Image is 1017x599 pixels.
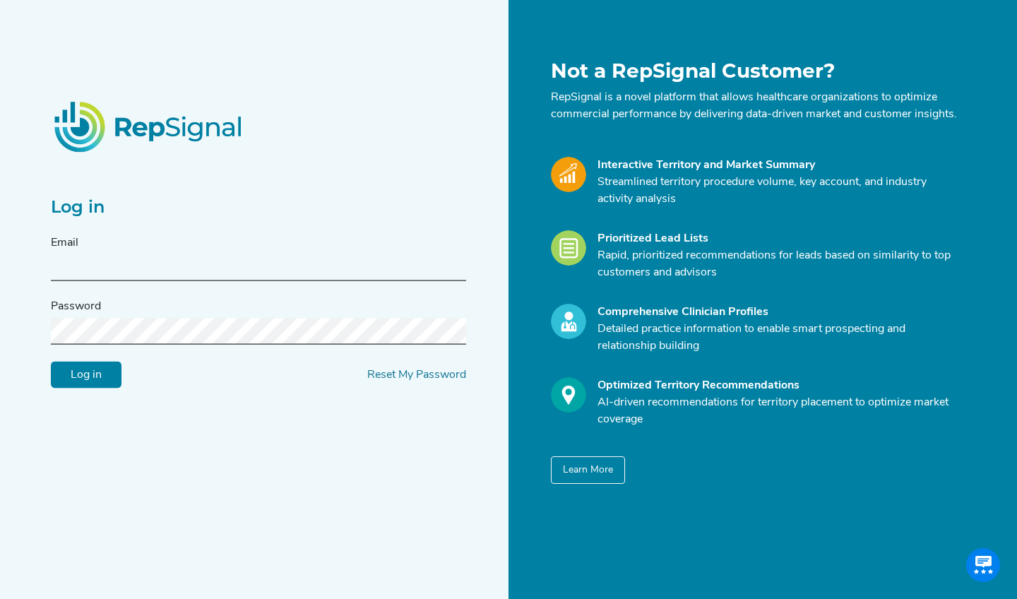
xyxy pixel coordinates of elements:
input: Log in [51,362,121,389]
div: Comprehensive Clinician Profiles [597,304,958,321]
h1: Not a RepSignal Customer? [551,59,958,83]
p: Streamlined territory procedure volume, key account, and industry activity analysis [597,174,958,208]
img: Optimize_Icon.261f85db.svg [551,377,586,413]
label: Email [51,235,78,251]
p: RepSignal is a novel platform that allows healthcare organizations to optimize commercial perform... [551,89,958,123]
img: Market_Icon.a700a4ad.svg [551,157,586,192]
div: Prioritized Lead Lists [597,230,958,247]
div: Optimized Territory Recommendations [597,377,958,394]
h2: Log in [51,197,466,218]
img: Profile_Icon.739e2aba.svg [551,304,586,339]
div: Interactive Territory and Market Summary [597,157,958,174]
p: Rapid, prioritized recommendations for leads based on similarity to top customers and advisors [597,247,958,281]
p: Detailed practice information to enable smart prospecting and relationship building [597,321,958,355]
label: Password [51,298,101,315]
img: Leads_Icon.28e8c528.svg [551,230,586,266]
a: Reset My Password [367,369,466,381]
p: AI-driven recommendations for territory placement to optimize market coverage [597,394,958,428]
img: RepSignalLogo.20539ed3.png [37,84,261,169]
button: Learn More [551,456,625,484]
